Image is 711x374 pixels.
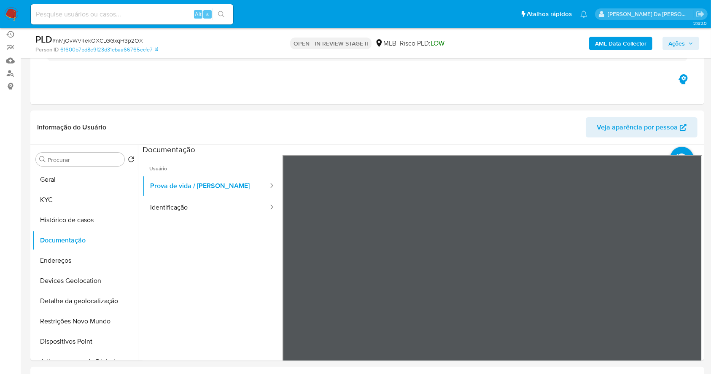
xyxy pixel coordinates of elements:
[31,9,233,20] input: Pesquise usuários ou casos...
[32,210,138,230] button: Histórico de casos
[48,156,121,164] input: Procurar
[32,250,138,271] button: Endereços
[431,38,444,48] span: LOW
[32,190,138,210] button: KYC
[696,10,705,19] a: Sair
[195,10,202,18] span: Alt
[400,39,444,48] span: Risco PLD:
[39,156,46,163] button: Procurar
[290,38,372,49] p: OPEN - IN REVIEW STAGE II
[32,291,138,311] button: Detalhe da geolocalização
[595,37,646,50] b: AML Data Collector
[375,39,396,48] div: MLB
[597,117,678,137] span: Veja aparência por pessoa
[32,331,138,352] button: Dispositivos Point
[589,37,652,50] button: AML Data Collector
[527,10,572,19] span: Atalhos rápidos
[693,20,707,27] span: 3.163.0
[52,36,143,45] span: # nMjOvWV4ekOXCLGGxqH3p2OX
[35,32,52,46] b: PLD
[668,37,685,50] span: Ações
[663,37,699,50] button: Ações
[213,8,230,20] button: search-icon
[128,156,135,165] button: Retornar ao pedido padrão
[608,10,693,18] p: patricia.varelo@mercadopago.com.br
[32,311,138,331] button: Restrições Novo Mundo
[32,271,138,291] button: Devices Geolocation
[60,46,158,54] a: 61600b7bd8e9f23d31ebaa66765ecfe7
[586,117,698,137] button: Veja aparência por pessoa
[32,352,138,372] button: Adiantamentos de Dinheiro
[32,230,138,250] button: Documentação
[32,170,138,190] button: Geral
[37,123,106,132] h1: Informação do Usuário
[580,11,587,18] a: Notificações
[35,46,59,54] b: Person ID
[206,10,209,18] span: s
